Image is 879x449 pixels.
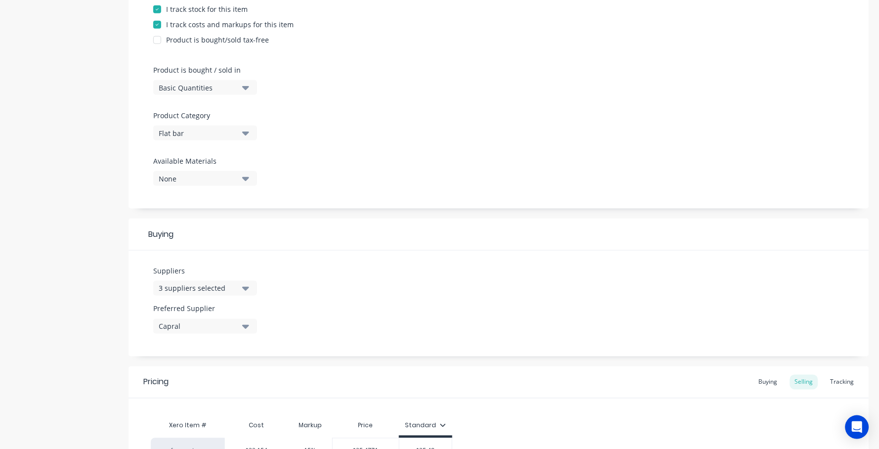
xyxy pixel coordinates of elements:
[405,421,446,430] div: Standard
[153,304,257,314] label: Preferred Supplier
[159,174,238,184] div: None
[826,375,859,390] div: Tracking
[153,126,257,140] button: Flat bar
[159,283,238,294] div: 3 suppliers selected
[153,319,257,334] button: Capral
[153,171,257,186] button: None
[225,416,288,436] div: Cost
[166,19,294,30] div: I track costs and markups for this item
[166,35,269,45] div: Product is bought/sold tax-free
[845,415,869,439] div: Open Intercom Messenger
[159,83,238,93] div: Basic Quantities
[153,110,252,121] label: Product Category
[153,156,257,166] label: Available Materials
[143,376,169,388] div: Pricing
[159,128,238,138] div: Flat bar
[151,416,225,436] div: Xero Item #
[153,65,252,75] label: Product is bought / sold in
[153,266,257,276] label: Suppliers
[159,321,238,332] div: Capral
[754,375,783,390] div: Buying
[166,4,248,14] div: I track stock for this item
[332,416,399,436] div: Price
[153,80,257,95] button: Basic Quantities
[153,281,257,296] button: 3 suppliers selected
[129,219,869,251] div: Buying
[790,375,818,390] div: Selling
[288,416,332,436] div: Markup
